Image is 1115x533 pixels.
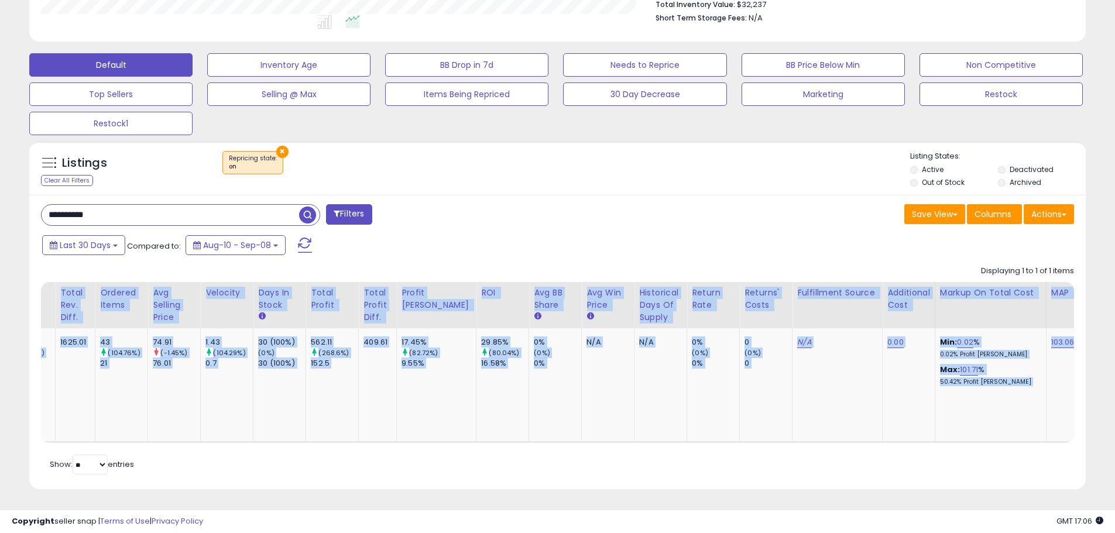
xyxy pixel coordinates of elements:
a: Terms of Use [100,515,150,527]
small: (-1.45%) [160,348,187,357]
div: MAP [1051,287,1079,299]
button: Restock1 [29,112,193,135]
div: Clear All Filters [41,175,93,186]
div: Avg BB Share [534,287,577,311]
div: Markup on Total Cost [940,287,1041,299]
span: Last 30 Days [60,239,111,251]
a: 101.71 [960,364,978,376]
div: 0% [534,337,581,348]
div: 74.91 [153,337,200,348]
div: 76.01 [153,358,200,369]
p: Listing States: [910,151,1086,162]
button: Last 30 Days [42,235,125,255]
button: Filters [326,204,372,225]
button: × [276,146,289,158]
span: Repricing state : [229,154,277,171]
div: Return Rate [692,287,735,311]
a: Privacy Policy [152,515,203,527]
div: Total Rev. [8,287,50,311]
div: Total Rev. Diff. [60,287,90,324]
span: Compared to: [127,240,181,252]
p: 50.42% Profit [PERSON_NAME] [940,378,1037,386]
div: Avg Selling Price [153,287,195,324]
span: 2025-10-9 17:06 GMT [1056,515,1103,527]
small: (104.76%) [108,348,140,357]
b: Short Term Storage Fees: [656,13,747,23]
div: 0% [692,337,739,348]
div: 409.61 [363,337,387,348]
th: The percentage added to the cost of goods (COGS) that forms the calculator for Min & Max prices. [935,282,1046,328]
div: 0.7 [205,358,253,369]
a: 103.06 [1051,336,1075,348]
div: 16.58% [481,358,529,369]
span: Columns [975,208,1011,220]
div: % [940,364,1037,386]
small: Days In Stock. [258,311,265,322]
div: 30 (100%) [258,358,306,369]
div: seller snap | | [12,516,203,527]
div: Total Profit [311,287,354,311]
button: Save View [904,204,965,224]
a: 0.02 [957,336,973,348]
div: N/A [639,337,678,348]
div: Additional Cost [887,287,930,311]
button: Top Sellers [29,82,193,106]
div: 152.5 [311,358,358,369]
button: BB Price Below Min [742,53,905,77]
button: Selling @ Max [207,82,370,106]
div: Total Profit Diff. [363,287,392,324]
b: Min: [940,336,958,348]
a: 0.00 [887,336,904,348]
div: 29.85% [481,337,529,348]
span: N/A [749,12,763,23]
small: (0%) [745,348,761,357]
button: Marketing [742,82,905,106]
b: Max: [940,364,960,375]
span: Show: entries [50,459,134,470]
button: Needs to Reprice [563,53,726,77]
small: (104.29%) [213,348,245,357]
p: 0.02% Profit [PERSON_NAME] [940,350,1037,359]
small: (82.72%) [409,348,438,357]
div: N/A [586,337,625,348]
div: Ordered Items [100,287,143,311]
button: 30 Day Decrease [563,82,726,106]
small: (0%) [534,348,550,357]
div: Profit [PERSON_NAME] [402,287,471,311]
th: CSV column name: cust_attr_1_Fulfillment Source [792,282,883,328]
button: Aug-10 - Sep-08 [186,235,286,255]
div: 0 [745,337,792,348]
button: Columns [967,204,1022,224]
div: Fulfillment Source [797,287,877,299]
div: 21 [100,358,147,369]
button: Inventory Age [207,53,370,77]
small: (268.6%) [318,348,349,357]
small: Avg Win Price. [586,311,593,322]
div: 0 [745,358,792,369]
div: 9.55% [402,358,476,369]
div: 0% [692,358,739,369]
div: 43 [100,337,147,348]
button: Non Competitive [920,53,1083,77]
small: (80.04%) [489,348,519,357]
div: Returns' Costs [745,287,787,311]
button: BB Drop in 7d [385,53,548,77]
div: 17.45% [402,337,476,348]
div: 30 (100%) [258,337,306,348]
div: 1.43 [205,337,253,348]
span: Aug-10 - Sep-08 [203,239,271,251]
div: Historical Days Of Supply [639,287,682,324]
label: Deactivated [1010,164,1054,174]
div: Displaying 1 to 1 of 1 items [981,266,1074,277]
div: Days In Stock [258,287,301,311]
label: Archived [1010,177,1041,187]
button: Actions [1024,204,1074,224]
div: Avg Win Price [586,287,629,311]
button: Restock [920,82,1083,106]
small: (0%) [258,348,275,357]
div: on [229,163,277,171]
h5: Listings [62,155,107,171]
label: Out of Stock [922,177,965,187]
small: Avg BB Share. [534,311,541,322]
div: 562.11 [311,337,358,348]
